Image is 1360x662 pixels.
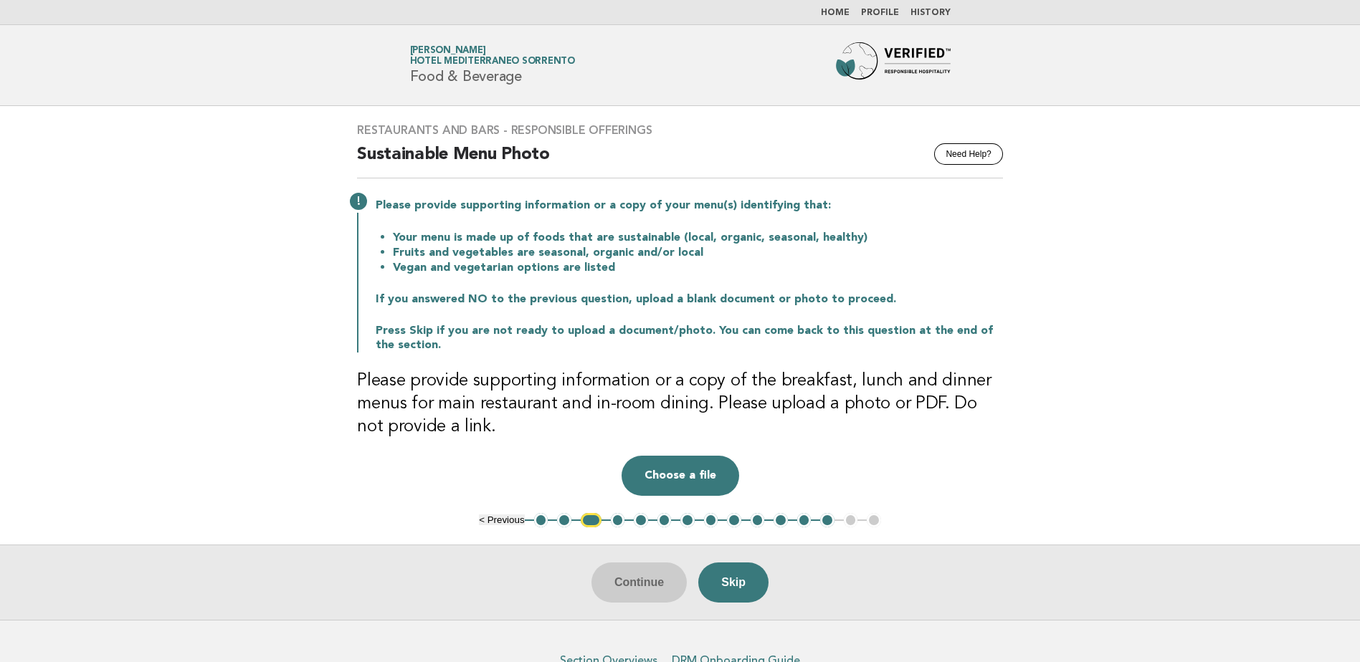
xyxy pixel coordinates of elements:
li: Vegan and vegetarian options are listed [393,260,1003,275]
button: Need Help? [934,143,1002,165]
button: < Previous [479,514,524,525]
button: 1 [534,513,548,527]
p: Press Skip if you are not ready to upload a document/photo. You can come back to this question at... [376,324,1003,352]
button: 5 [634,513,648,527]
button: Choose a file [622,456,739,496]
button: 13 [820,513,834,527]
img: Forbes Travel Guide [836,42,951,88]
li: Fruits and vegetables are seasonal, organic and/or local [393,245,1003,260]
button: 6 [657,513,672,527]
button: 8 [704,513,718,527]
button: 2 [557,513,571,527]
button: 3 [581,513,601,527]
button: 4 [611,513,625,527]
h1: Food & Beverage [410,47,575,84]
button: Skip [698,562,769,603]
h2: Sustainable Menu Photo [357,143,1003,178]
span: Hotel Mediterraneo Sorrento [410,57,575,67]
a: Profile [861,9,899,17]
li: Your menu is made up of foods that are sustainable (local, organic, seasonal, healthy) [393,230,1003,245]
a: History [910,9,951,17]
a: Home [821,9,850,17]
button: 9 [727,513,741,527]
button: 10 [751,513,765,527]
a: [PERSON_NAME]Hotel Mediterraneo Sorrento [410,46,575,66]
button: 12 [797,513,812,527]
button: 11 [774,513,788,527]
p: If you answered NO to the previous question, upload a blank document or photo to proceed. [376,292,1003,307]
h3: Restaurants and Bars - Responsible Offerings [357,123,1003,138]
h3: Please provide supporting information or a copy of the breakfast, lunch and dinner menus for main... [357,370,1003,438]
p: Please provide supporting information or a copy of your menu(s) identifying that: [376,198,1003,213]
button: 7 [680,513,695,527]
